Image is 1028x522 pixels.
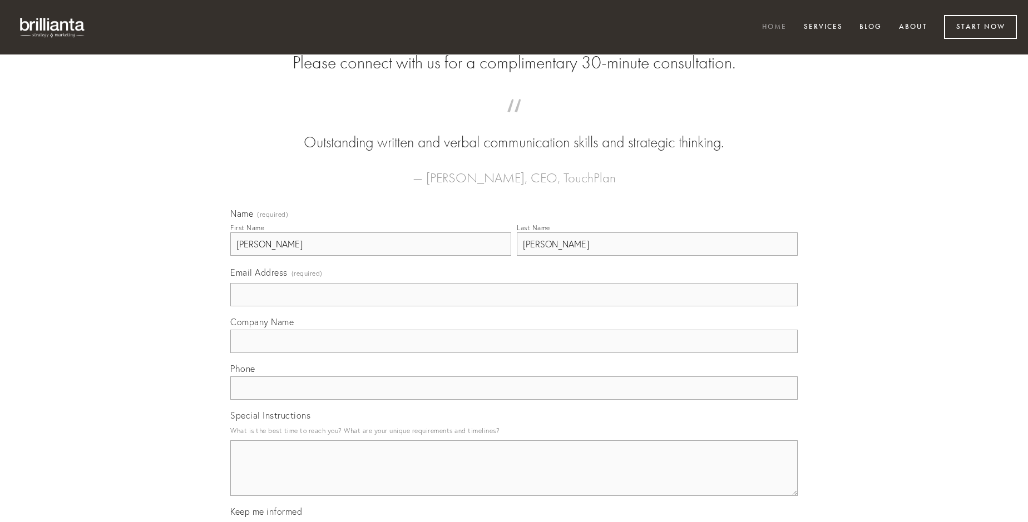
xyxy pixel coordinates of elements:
[230,363,255,374] span: Phone
[755,18,794,37] a: Home
[248,110,780,153] blockquote: Outstanding written and verbal communication skills and strategic thinking.
[892,18,935,37] a: About
[230,52,798,73] h2: Please connect with us for a complimentary 30-minute consultation.
[291,266,323,281] span: (required)
[11,11,95,43] img: brillianta - research, strategy, marketing
[230,208,253,219] span: Name
[248,110,780,132] span: “
[230,410,310,421] span: Special Instructions
[944,15,1017,39] a: Start Now
[257,211,288,218] span: (required)
[230,506,302,517] span: Keep me informed
[852,18,889,37] a: Blog
[248,153,780,189] figcaption: — [PERSON_NAME], CEO, TouchPlan
[230,316,294,327] span: Company Name
[230,423,798,438] p: What is the best time to reach you? What are your unique requirements and timelines?
[230,267,288,278] span: Email Address
[230,223,264,232] div: First Name
[517,223,550,232] div: Last Name
[797,18,850,37] a: Services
